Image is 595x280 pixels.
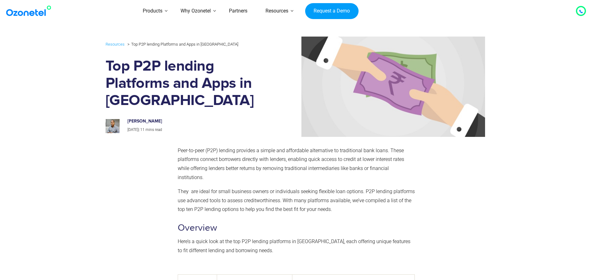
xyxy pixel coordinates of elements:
p: | [127,127,259,133]
span: Overview [178,222,217,233]
h1: Top P2P lending Platforms and Apps in [GEOGRAPHIC_DATA] [106,58,266,109]
img: prashanth-kancherla_avatar-200x200.jpeg [106,119,120,133]
span: They are ideal for small business owners or individuals seeking flexible loan options. P2P lendin... [178,188,415,212]
a: Resources [106,41,125,48]
li: Top P2P lending Platforms and Apps in [GEOGRAPHIC_DATA] [126,40,238,48]
span: 11 [140,127,145,132]
span: mins read [146,127,162,132]
h6: [PERSON_NAME] [127,119,259,124]
span: Peer-to-peer (P2P) lending provides a simple and affordable alternative to traditional bank loans... [178,147,404,180]
span: [DATE] [127,127,138,132]
span: Here’s a quick look at the top P2P lending platforms in [GEOGRAPHIC_DATA], each offering unique f... [178,238,410,253]
img: peer-to-peer lending platforms [270,37,485,137]
a: Request a Demo [305,3,359,19]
